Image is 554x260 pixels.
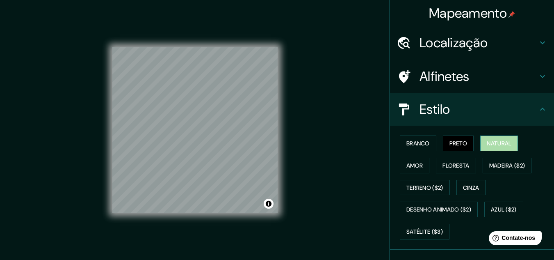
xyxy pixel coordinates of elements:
font: Desenho animado ($2) [406,206,471,214]
iframe: Iniciador de widget de ajuda [481,228,545,251]
font: Amor [406,162,423,169]
font: Satélite ($3) [406,228,443,235]
font: Mapeamento [429,5,507,22]
font: Estilo [419,101,450,118]
div: Estilo [390,93,554,126]
div: Localização [390,26,554,59]
button: Branco [400,136,436,151]
button: Amor [400,158,429,173]
font: Azul ($2) [491,206,517,214]
font: Alfinetes [419,68,470,85]
font: Floresta [442,162,469,169]
img: pin-icon.png [508,11,515,18]
button: Alternar atribuição [264,199,274,209]
button: Madeira ($2) [483,158,532,173]
button: Preto [443,136,474,151]
button: Terreno ($2) [400,180,450,196]
font: Branco [406,140,430,147]
font: Localização [419,34,488,51]
button: Azul ($2) [484,202,523,217]
button: Desenho animado ($2) [400,202,478,217]
button: Floresta [436,158,476,173]
font: Terreno ($2) [406,184,443,191]
font: Cinza [463,184,479,191]
div: Alfinetes [390,60,554,93]
button: Satélite ($3) [400,224,449,239]
canvas: Mapa [112,47,278,213]
font: Natural [487,140,511,147]
button: Cinza [456,180,486,196]
button: Natural [480,136,518,151]
font: Preto [449,140,467,147]
font: Madeira ($2) [489,162,525,169]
